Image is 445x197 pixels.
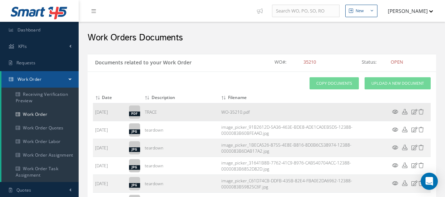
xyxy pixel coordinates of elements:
[143,121,219,139] td: teardown
[1,135,79,148] a: Work Order Labor
[392,163,398,169] a: Preview
[411,163,417,169] a: Edit
[356,59,385,66] label: Status:
[411,109,417,115] a: Edit
[129,129,140,134] div: jpg
[221,178,352,190] a: Download
[402,163,407,169] a: Download
[419,109,424,115] a: Delete
[1,121,79,135] a: Work Order Quotes
[16,187,31,193] span: Quotes
[93,157,127,175] td: [DATE]
[219,92,388,103] th: Filename
[1,71,79,88] a: Work Order
[16,60,35,66] span: Requests
[221,160,351,172] a: Download
[391,59,403,65] span: OPEN
[1,88,79,108] a: Receiving Verification Preview
[269,59,298,66] label: WO#:
[129,165,140,170] div: jpg
[419,181,424,187] a: Delete
[221,109,250,115] a: Download
[129,112,140,116] div: pdf
[365,77,431,90] a: Upload a New Document
[392,127,398,133] a: Preview
[303,59,316,65] span: 35210
[93,139,127,157] td: [DATE]
[402,127,407,133] a: Download
[411,145,417,151] a: Edit
[18,27,41,33] span: Dashboard
[221,124,352,136] a: Download
[272,5,340,18] input: Search WO, PO, SO, RO
[345,5,377,17] button: New
[221,142,351,154] a: Download
[1,162,79,182] a: Work Order Task Assignment
[143,175,219,193] td: teardown
[129,183,140,188] div: jpg
[421,173,438,190] div: Open Intercom Messenger
[310,77,359,90] a: Copy Documents
[129,147,140,152] div: jpg
[93,175,127,193] td: [DATE]
[93,57,192,66] h5: Documents related to your Work Order
[143,139,219,157] td: teardown
[411,127,417,133] a: Edit
[93,121,127,139] td: [DATE]
[419,127,424,133] a: Delete
[402,145,407,151] a: Download
[143,157,219,175] td: teardown
[93,92,127,103] th: Date
[419,145,424,151] a: Delete
[392,181,398,187] a: Preview
[1,148,79,162] a: Work Order Assignment
[143,92,219,103] th: Description
[411,181,417,187] a: Edit
[18,43,27,49] span: KPIs
[93,103,127,121] td: [DATE]
[392,109,398,115] a: Preview
[356,8,364,14] div: New
[143,103,219,121] td: TRACE
[392,145,398,151] a: Preview
[381,4,433,18] button: [PERSON_NAME]
[419,163,424,169] a: Delete
[402,181,407,187] a: Download
[18,76,42,82] span: Work Order
[371,80,424,87] span: Upload a New Document
[88,33,436,43] h2: Work Orders Documents
[1,108,79,121] a: Work Order
[402,109,407,115] a: Download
